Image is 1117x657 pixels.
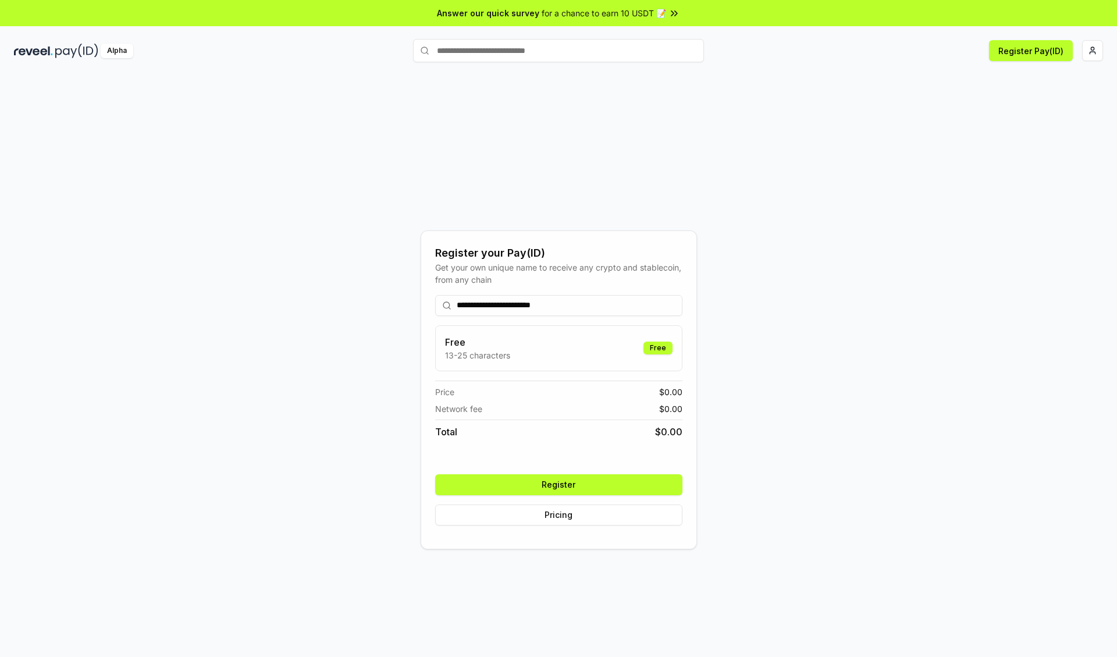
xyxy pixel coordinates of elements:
[542,7,666,19] span: for a chance to earn 10 USDT 📝
[659,403,682,415] span: $ 0.00
[435,386,454,398] span: Price
[655,425,682,439] span: $ 0.00
[643,342,673,354] div: Free
[435,505,682,525] button: Pricing
[14,44,53,58] img: reveel_dark
[445,349,510,361] p: 13-25 characters
[435,474,682,495] button: Register
[445,335,510,349] h3: Free
[989,40,1073,61] button: Register Pay(ID)
[55,44,98,58] img: pay_id
[435,425,457,439] span: Total
[435,261,682,286] div: Get your own unique name to receive any crypto and stablecoin, from any chain
[659,386,682,398] span: $ 0.00
[437,7,539,19] span: Answer our quick survey
[101,44,133,58] div: Alpha
[435,245,682,261] div: Register your Pay(ID)
[435,403,482,415] span: Network fee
